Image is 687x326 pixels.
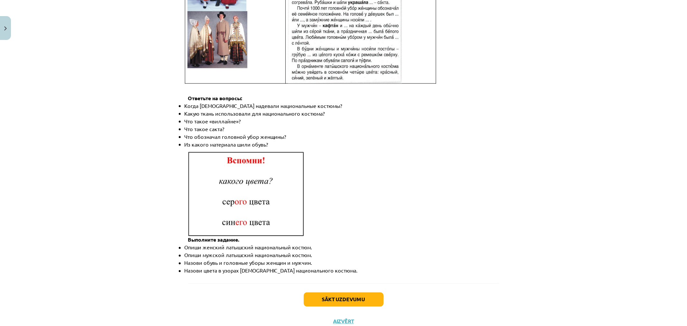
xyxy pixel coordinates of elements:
[185,118,241,124] span: Что такое «виллайне»?
[185,133,286,140] span: Что обозначал головной убор женщины?
[185,110,325,117] span: Какую ткань использовали для национального костюма?
[185,260,312,266] span: Назови обувь и головные уборы женщин и мужчин.
[331,318,356,325] button: Aizvērt
[185,252,244,258] span: Опиши мужской латышс
[244,252,312,258] span: кий национальный костюм.
[232,236,240,243] span: ие.
[188,95,243,101] span: Ответьте на вопросы:
[185,126,224,132] span: Что такое сакта?
[185,244,312,251] span: Опиши женский латышский национальный костюм.
[185,102,342,109] span: Когда [DEMOGRAPHIC_DATA] надевали национальные костюмы?
[304,292,384,307] button: Sākt uzdevumu
[185,141,268,148] span: Из какого материала шили обувь?
[187,11,247,68] img: Народный костюм - Форум
[185,267,357,274] span: Назови цвета в узорах [DEMOGRAPHIC_DATA] национального костюма
[357,267,358,274] span: .
[4,26,7,31] img: icon-close-lesson-0947bae3869378f0d4975bcd49f059093ad1ed9edebbc8119c70593378902aed.svg
[188,236,232,243] span: Выполните задан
